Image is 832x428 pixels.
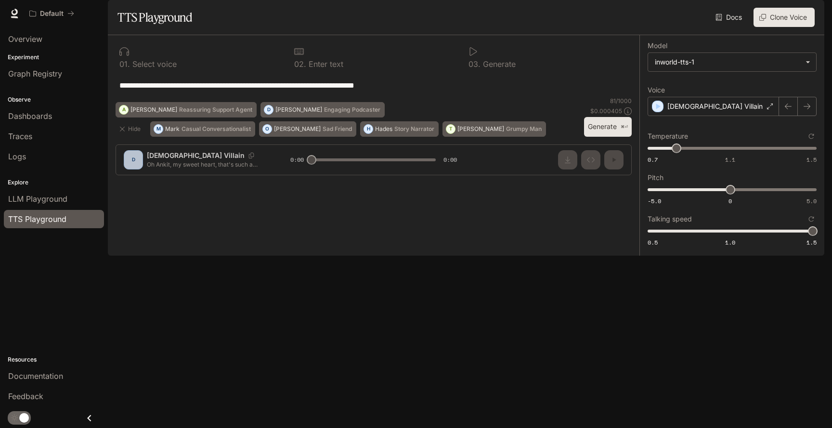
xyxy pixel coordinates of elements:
[655,57,801,67] div: inworld-tts-1
[119,102,128,117] div: A
[394,126,434,132] p: Story Narrator
[648,87,665,93] p: Voice
[117,8,192,27] h1: TTS Playground
[806,131,817,142] button: Reset to default
[648,53,816,71] div: inworld-tts-1
[806,214,817,224] button: Reset to default
[725,238,735,246] span: 1.0
[259,121,356,137] button: O[PERSON_NAME]Sad Friend
[40,10,64,18] p: Default
[806,197,817,205] span: 5.0
[754,8,815,27] button: Clone Voice
[648,156,658,164] span: 0.7
[725,156,735,164] span: 1.1
[806,238,817,246] span: 1.5
[263,121,272,137] div: O
[130,107,177,113] p: [PERSON_NAME]
[457,126,504,132] p: [PERSON_NAME]
[25,4,78,23] button: All workspaces
[275,107,322,113] p: [PERSON_NAME]
[260,102,385,117] button: D[PERSON_NAME]Engaging Podcaster
[306,60,343,68] p: Enter text
[324,107,380,113] p: Engaging Podcaster
[648,174,663,181] p: Pitch
[274,126,321,132] p: [PERSON_NAME]
[468,60,481,68] p: 0 3 .
[610,97,632,105] p: 81 / 1000
[667,102,763,111] p: [DEMOGRAPHIC_DATA] Villain
[264,102,273,117] div: D
[364,121,373,137] div: H
[648,197,661,205] span: -5.0
[375,126,392,132] p: Hades
[294,60,306,68] p: 0 2 .
[154,121,163,137] div: M
[806,156,817,164] span: 1.5
[648,133,688,140] p: Temperature
[714,8,746,27] a: Docs
[728,197,732,205] span: 0
[360,121,439,137] button: HHadesStory Narrator
[590,107,622,115] p: $ 0.000405
[621,124,628,130] p: ⌘⏎
[446,121,455,137] div: T
[179,107,252,113] p: Reassuring Support Agent
[481,60,516,68] p: Generate
[150,121,255,137] button: MMarkCasual Conversationalist
[182,126,251,132] p: Casual Conversationalist
[648,216,692,222] p: Talking speed
[506,126,542,132] p: Grumpy Man
[130,60,177,68] p: Select voice
[584,117,632,137] button: Generate⌘⏎
[323,126,352,132] p: Sad Friend
[116,121,146,137] button: Hide
[648,238,658,246] span: 0.5
[442,121,546,137] button: T[PERSON_NAME]Grumpy Man
[648,42,667,49] p: Model
[119,60,130,68] p: 0 1 .
[116,102,257,117] button: A[PERSON_NAME]Reassuring Support Agent
[165,126,180,132] p: Mark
